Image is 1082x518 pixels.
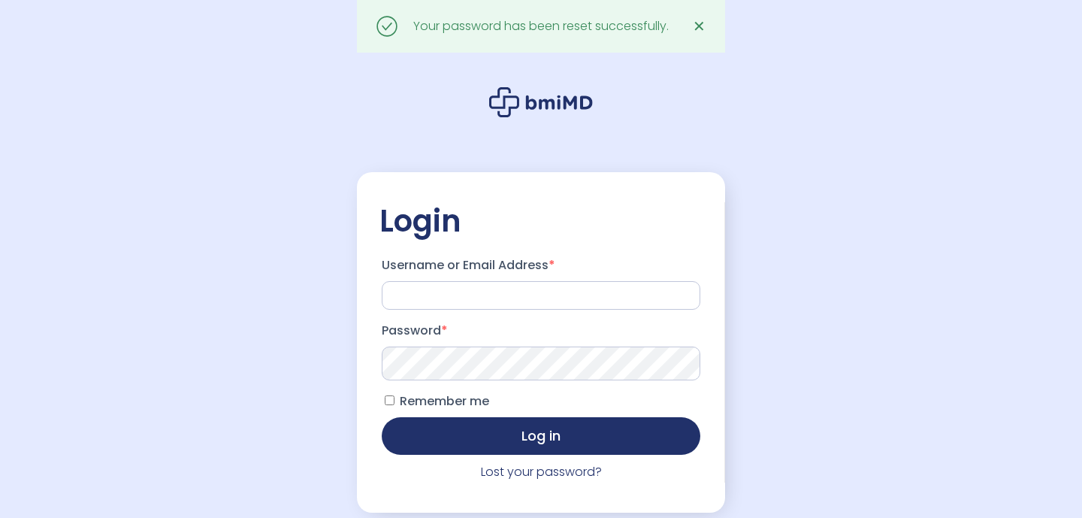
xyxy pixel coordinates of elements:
label: Username or Email Address [382,253,700,277]
button: Log in [382,417,700,455]
input: Remember me [385,395,394,405]
div: Your password has been reset successfully. [413,16,669,37]
span: Remember me [400,392,489,410]
span: ✕ [693,16,706,37]
h2: Login [379,202,703,240]
label: Password [382,319,700,343]
a: Lost your password? [481,463,602,480]
a: ✕ [684,11,714,41]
